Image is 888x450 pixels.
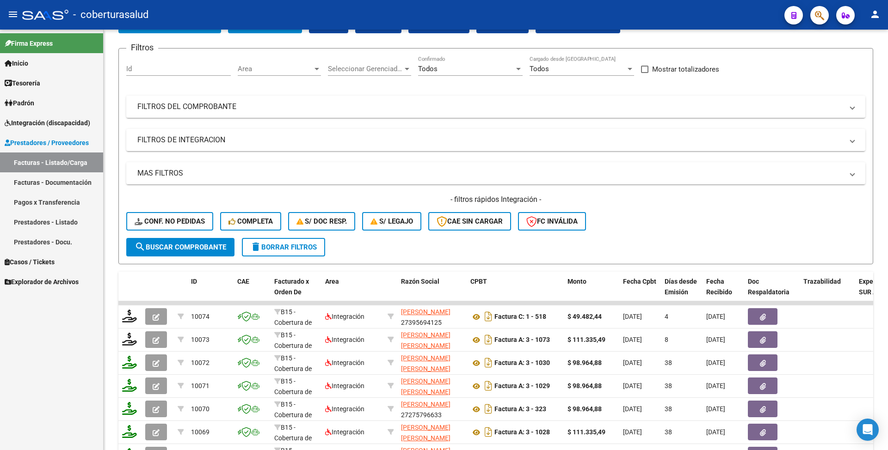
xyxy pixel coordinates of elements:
mat-panel-title: MAS FILTROS [137,168,843,178]
div: 27364196356 [401,330,463,349]
mat-expansion-panel-header: FILTROS DE INTEGRACION [126,129,865,151]
strong: $ 111.335,49 [567,336,605,343]
datatable-header-cell: Días desde Emisión [661,272,703,312]
datatable-header-cell: CPBT [467,272,564,312]
span: Padrón [5,98,34,108]
span: Casos / Tickets [5,257,55,267]
button: S/ legajo [362,212,421,231]
i: Descargar documento [482,401,494,416]
span: [DATE] [706,382,725,389]
mat-panel-title: FILTROS DEL COMPROBANTE [137,102,843,112]
span: Completa [228,217,273,225]
h4: - filtros rápidos Integración - [126,195,865,205]
span: B15 - Cobertura de Salud [274,331,312,360]
div: 27364196356 [401,353,463,372]
strong: Factura A: 3 - 1028 [494,429,550,436]
div: 27275796633 [401,399,463,419]
span: Integración [325,336,364,343]
span: [DATE] [623,336,642,343]
span: [PERSON_NAME] [PERSON_NAME] [401,424,450,442]
span: Prestadores / Proveedores [5,138,89,148]
span: - coberturasalud [73,5,148,25]
span: B15 - Cobertura de Salud [274,377,312,406]
span: 4 [665,313,668,320]
span: [DATE] [706,428,725,436]
datatable-header-cell: Fecha Recibido [703,272,744,312]
span: Razón Social [401,278,439,285]
span: Integración [325,313,364,320]
span: 10069 [191,428,210,436]
span: Borrar Filtros [250,243,317,251]
div: 27395694125 [401,307,463,326]
span: Fecha Cpbt [623,278,656,285]
i: Descargar documento [482,332,494,347]
span: [DATE] [623,428,642,436]
span: Integración (discapacidad) [5,118,90,128]
span: Buscar Comprobante [135,243,226,251]
span: Doc Respaldatoria [748,278,789,296]
strong: Factura A: 3 - 1029 [494,383,550,390]
span: CAE SIN CARGAR [437,217,503,225]
span: Facturado x Orden De [274,278,309,296]
datatable-header-cell: Doc Respaldatoria [744,272,800,312]
span: Inicio [5,58,28,68]
datatable-header-cell: Facturado x Orden De [271,272,321,312]
div: Open Intercom Messenger [857,419,879,441]
span: Seleccionar Gerenciador [328,65,403,73]
span: Trazabilidad [803,278,841,285]
datatable-header-cell: ID [187,272,234,312]
span: 38 [665,405,672,413]
span: Fecha Recibido [706,278,732,296]
strong: Factura C: 1 - 518 [494,313,546,321]
strong: $ 49.482,44 [567,313,602,320]
strong: Factura A: 3 - 323 [494,406,546,413]
span: Todos [530,65,549,73]
span: 10071 [191,382,210,389]
span: B15 - Cobertura de Salud [274,354,312,383]
datatable-header-cell: Fecha Cpbt [619,272,661,312]
span: 10073 [191,336,210,343]
datatable-header-cell: Area [321,272,384,312]
span: [PERSON_NAME] [401,308,450,316]
datatable-header-cell: CAE [234,272,271,312]
span: [PERSON_NAME] [401,401,450,408]
strong: Factura A: 3 - 1030 [494,359,550,367]
span: 10070 [191,405,210,413]
strong: $ 98.964,88 [567,405,602,413]
button: FC Inválida [518,212,586,231]
datatable-header-cell: Razón Social [397,272,467,312]
mat-icon: person [869,9,881,20]
button: CAE SIN CARGAR [428,212,511,231]
span: Todos [418,65,438,73]
span: [DATE] [623,405,642,413]
span: Area [325,278,339,285]
span: [PERSON_NAME] [PERSON_NAME] [401,331,450,349]
strong: $ 98.964,88 [567,382,602,389]
span: Conf. no pedidas [135,217,205,225]
span: B15 - Cobertura de Salud [274,401,312,429]
span: Integración [325,428,364,436]
span: Explorador de Archivos [5,277,79,287]
datatable-header-cell: Monto [564,272,619,312]
span: [PERSON_NAME] [PERSON_NAME] [401,377,450,395]
span: Area [238,65,313,73]
i: Descargar documento [482,355,494,370]
span: CAE [237,278,249,285]
mat-icon: delete [250,241,261,252]
span: Integración [325,382,364,389]
span: Días desde Emisión [665,278,697,296]
span: Monto [567,278,586,285]
span: FC Inválida [526,217,578,225]
span: 10074 [191,313,210,320]
span: [DATE] [623,359,642,366]
span: [PERSON_NAME] [PERSON_NAME] [401,354,450,372]
span: 38 [665,428,672,436]
span: S/ legajo [370,217,413,225]
span: Mostrar totalizadores [652,64,719,75]
span: [DATE] [706,405,725,413]
div: 27364196356 [401,422,463,442]
strong: Factura A: 3 - 1073 [494,336,550,344]
i: Descargar documento [482,309,494,324]
span: CPBT [470,278,487,285]
span: 38 [665,382,672,389]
